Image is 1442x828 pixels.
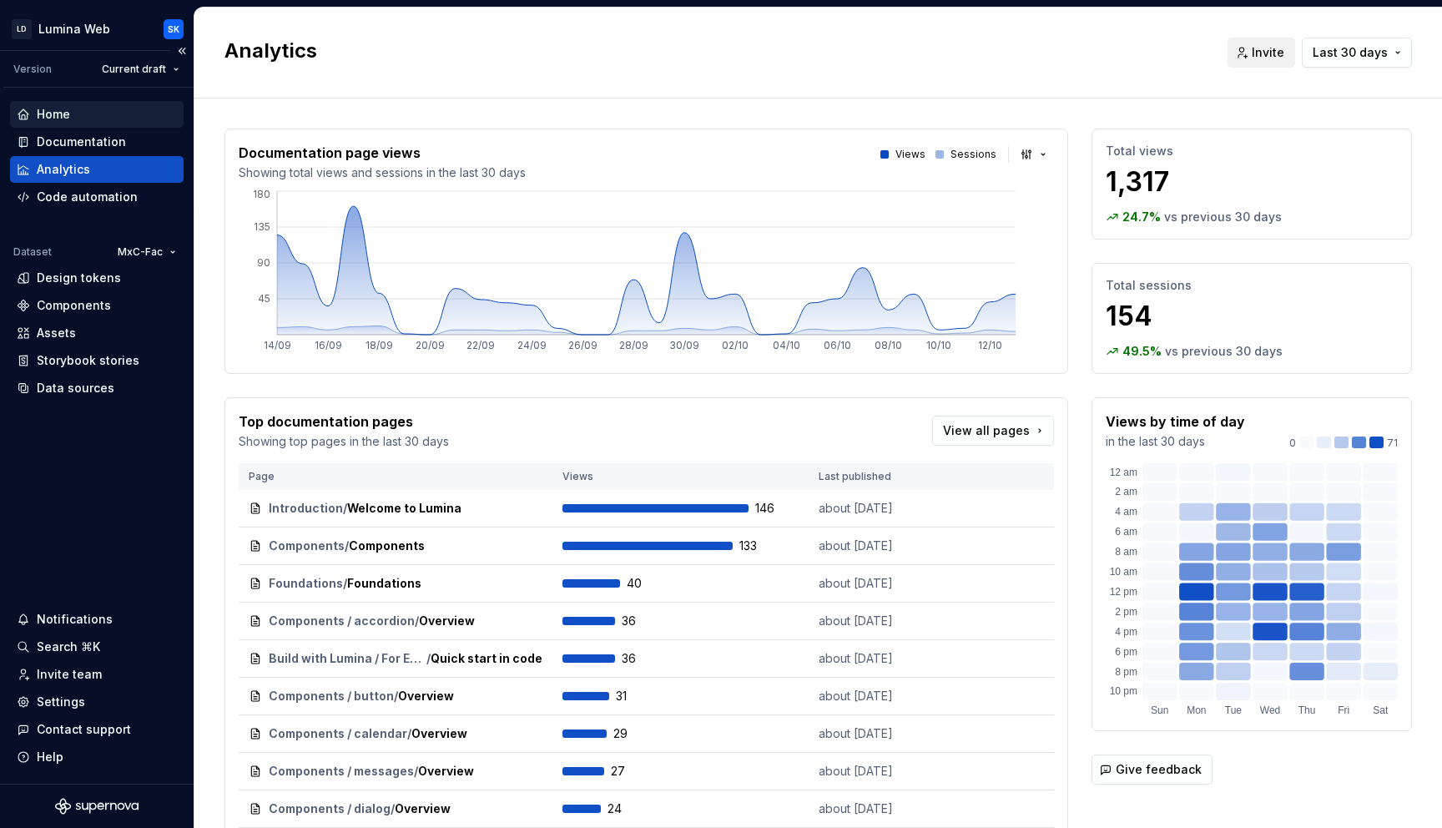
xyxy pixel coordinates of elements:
a: Settings [10,689,184,715]
tspan: 06/10 [824,339,851,351]
div: Notifications [37,611,113,628]
a: Data sources [10,375,184,401]
a: Home [10,101,184,128]
div: Data sources [37,380,114,396]
h2: Analytics [224,38,1208,64]
a: Invite team [10,661,184,688]
tspan: 12/10 [978,339,1002,351]
span: / [343,500,347,517]
p: about [DATE] [819,500,944,517]
text: Tue [1225,704,1243,716]
tspan: 24/09 [517,339,547,351]
span: / [414,763,418,780]
span: / [391,800,395,817]
span: 146 [755,500,799,517]
tspan: 90 [257,256,270,269]
a: Analytics [10,156,184,183]
span: Overview [395,800,451,817]
p: 0 [1289,437,1296,450]
tspan: 02/10 [722,339,749,351]
p: Total views [1106,143,1398,159]
th: Page [239,463,552,490]
p: Documentation page views [239,143,526,163]
span: Current draft [102,63,166,76]
p: about [DATE] [819,538,944,554]
p: about [DATE] [819,688,944,704]
button: LDLumina WebSK [3,11,190,47]
text: Fri [1338,704,1349,716]
span: / [426,650,431,667]
p: Showing total views and sessions in the last 30 days [239,164,526,181]
p: Total sessions [1106,277,1398,294]
p: vs previous 30 days [1165,343,1283,360]
p: about [DATE] [819,613,944,629]
span: 36 [622,650,665,667]
p: in the last 30 days [1106,433,1245,450]
span: / [415,613,419,629]
text: 12 pm [1110,586,1137,598]
div: Documentation [37,134,126,150]
span: / [345,538,349,554]
div: Invite team [37,666,102,683]
text: 12 am [1110,467,1137,478]
p: Sessions [950,148,996,161]
svg: Supernova Logo [55,798,139,815]
text: Thu [1298,704,1316,716]
div: 71 [1289,437,1398,450]
div: Assets [37,325,76,341]
span: 29 [613,725,657,742]
span: Invite [1252,44,1284,61]
span: Overview [419,613,475,629]
span: / [407,725,411,742]
th: Last published [809,463,954,490]
div: Code automation [37,189,138,205]
text: 8 pm [1115,666,1137,678]
tspan: 04/10 [773,339,800,351]
span: Components / dialog [269,800,391,817]
span: 40 [627,575,670,592]
p: Views by time of day [1106,411,1245,432]
span: 133 [739,538,783,554]
tspan: 28/09 [619,339,648,351]
a: Code automation [10,184,184,210]
div: SK [168,23,179,36]
div: Contact support [37,721,131,738]
a: Storybook stories [10,347,184,374]
p: about [DATE] [819,650,944,667]
span: Overview [398,688,454,704]
span: Give feedback [1116,761,1202,778]
div: Storybook stories [37,352,139,369]
tspan: 30/09 [669,339,699,351]
text: 2 am [1115,486,1137,497]
tspan: 45 [258,292,270,305]
tspan: 22/09 [466,339,495,351]
p: 24.7 % [1122,209,1161,225]
div: Home [37,106,70,123]
div: Design tokens [37,270,121,286]
span: Components / calendar [269,725,407,742]
div: Components [37,297,111,314]
text: Sun [1151,704,1168,716]
text: 4 am [1115,506,1137,517]
button: Contact support [10,716,184,743]
p: Showing top pages in the last 30 days [239,433,449,450]
span: View all pages [943,422,1030,439]
button: Collapse sidebar [170,39,194,63]
span: Components [349,538,425,554]
span: 31 [616,688,659,704]
span: Build with Lumina / For Engineers [269,650,426,667]
a: View all pages [932,416,1054,446]
text: 4 pm [1115,626,1137,638]
tspan: 14/09 [264,339,291,351]
text: 6 am [1115,526,1137,538]
a: Documentation [10,129,184,155]
span: Quick start in code [431,650,542,667]
span: Foundations [269,575,343,592]
tspan: 08/10 [875,339,902,351]
span: 36 [622,613,665,629]
p: about [DATE] [819,800,944,817]
div: Analytics [37,161,90,178]
div: Lumina Web [38,21,110,38]
button: Notifications [10,606,184,633]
